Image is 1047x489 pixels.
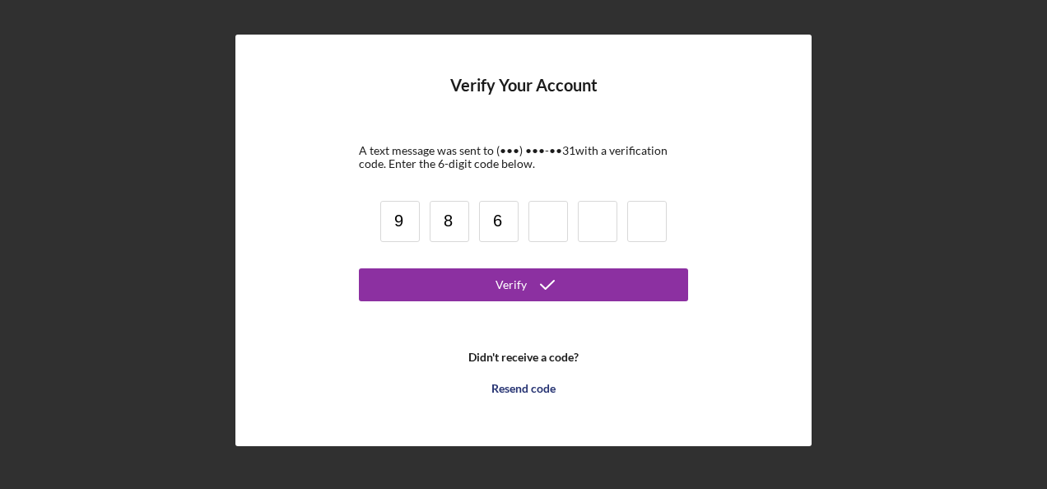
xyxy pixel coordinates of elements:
[359,372,688,405] button: Resend code
[491,372,556,405] div: Resend code
[468,351,579,364] b: Didn't receive a code?
[450,76,598,119] h4: Verify Your Account
[496,268,527,301] div: Verify
[359,268,688,301] button: Verify
[359,144,688,170] div: A text message was sent to (•••) •••-•• 31 with a verification code. Enter the 6-digit code below.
